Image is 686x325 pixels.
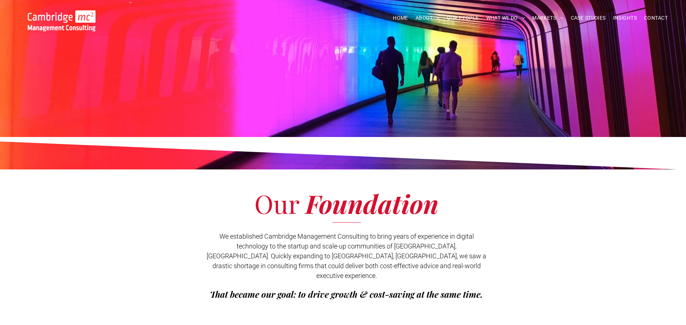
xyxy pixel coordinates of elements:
span: We established Cambridge Management Consulting to bring years of experience in digital technology... [207,232,486,279]
span: Foundation [305,186,439,220]
img: Go to Homepage [28,10,96,31]
a: CONTACT [640,12,671,24]
a: MARKETS [529,12,567,24]
a: ABOUT [412,12,444,24]
span: That became our goal: to drive growth & cost-saving at the same time. [210,288,483,300]
a: OUR PEOPLE [443,12,482,24]
a: CASE STUDIES [567,12,609,24]
a: HOME [389,12,412,24]
a: INSIGHTS [609,12,640,24]
span: Our [254,186,299,220]
a: WHAT WE DO [483,12,529,24]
